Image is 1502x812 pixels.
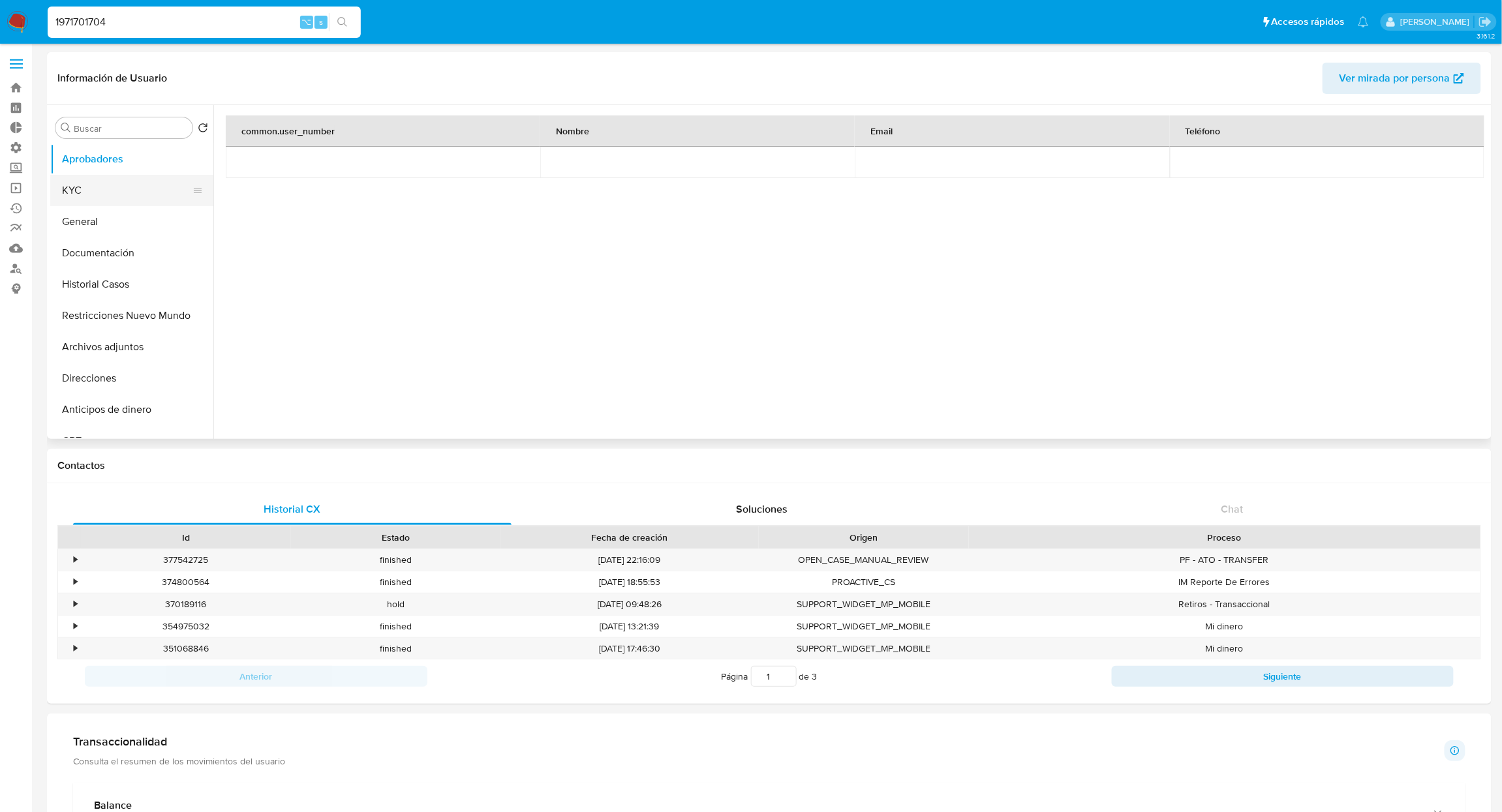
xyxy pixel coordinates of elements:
[50,206,213,237] button: General
[759,571,969,593] div: PROACTIVE_CS
[81,638,291,659] div: 351068846
[50,143,213,175] button: Aprobadores
[74,642,77,655] div: •
[81,549,291,571] div: 377542725
[291,638,501,659] div: finished
[50,331,213,363] button: Archivos adjuntos
[48,14,361,31] input: Buscar usuario o caso...
[81,571,291,593] div: 374800564
[759,616,969,637] div: SUPPORT_WIDGET_MP_MOBILE
[291,594,501,615] div: hold
[50,300,213,331] button: Restricciones Nuevo Mundo
[812,670,818,683] span: 3
[74,123,187,134] input: Buscar
[90,531,282,544] div: Id
[81,594,291,615] div: 370189116
[74,554,77,566] div: •
[74,576,77,588] div: •
[501,549,759,571] div: [DATE] 22:16:09
[57,459,1481,472] h1: Contactos
[291,549,501,571] div: finished
[1340,63,1450,94] span: Ver mirada por persona
[969,571,1480,593] div: IM Reporte De Errores
[759,594,969,615] div: SUPPORT_WIDGET_MP_MOBILE
[969,549,1480,571] div: PF - ATO - TRANSFER
[61,123,71,133] button: Buscar
[1323,63,1481,94] button: Ver mirada por persona
[969,594,1480,615] div: Retiros - Transaccional
[50,394,213,425] button: Anticipos de dinero
[198,123,208,137] button: Volver al orden por defecto
[737,502,788,517] span: Soluciones
[969,638,1480,659] div: Mi dinero
[50,269,213,300] button: Historial Casos
[722,666,818,687] span: Página de
[319,16,323,28] span: s
[1358,16,1369,27] a: Notificaciones
[50,237,213,269] button: Documentación
[329,13,356,31] button: search-icon
[264,502,321,517] span: Historial CX
[50,175,203,206] button: KYC
[50,425,213,457] button: CBT
[74,598,77,610] div: •
[501,571,759,593] div: [DATE] 18:55:53
[57,72,167,85] h1: Información de Usuario
[1400,16,1474,28] p: jessica.fukman@mercadolibre.com
[301,16,311,28] span: ⌥
[291,571,501,593] div: finished
[501,638,759,659] div: [DATE] 17:46:30
[74,620,77,633] div: •
[768,531,960,544] div: Origen
[81,616,291,637] div: 354975032
[501,616,759,637] div: [DATE] 13:21:39
[510,531,750,544] div: Fecha de creación
[1479,15,1492,29] a: Salir
[1221,502,1243,517] span: Chat
[501,594,759,615] div: [DATE] 09:48:26
[300,531,492,544] div: Estado
[291,616,501,637] div: finished
[50,363,213,394] button: Direcciones
[1112,666,1454,687] button: Siguiente
[1272,15,1345,29] span: Accesos rápidos
[85,666,427,687] button: Anterior
[759,638,969,659] div: SUPPORT_WIDGET_MP_MOBILE
[759,549,969,571] div: OPEN_CASE_MANUAL_REVIEW
[969,616,1480,637] div: Mi dinero
[978,531,1471,544] div: Proceso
